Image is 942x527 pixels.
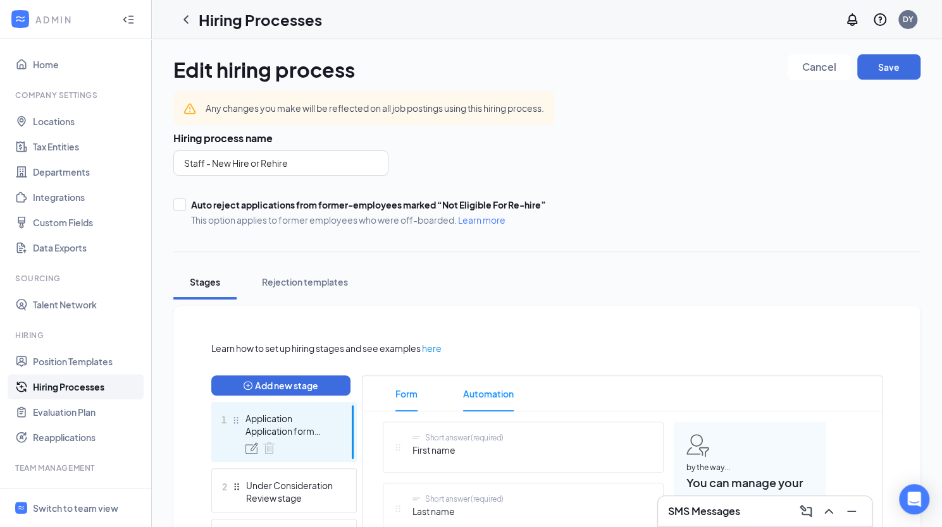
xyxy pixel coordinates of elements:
[412,443,504,457] span: First name
[422,341,442,355] a: here
[686,462,813,474] span: by the way...
[394,504,402,513] svg: Drag
[211,341,421,355] span: Learn how to set up hiring stages and see examples
[394,443,402,452] svg: Drag
[33,374,141,399] a: Hiring Processes
[412,504,504,518] span: Last name
[33,292,141,317] a: Talent Network
[857,54,920,80] button: Save
[668,504,740,518] h3: SMS Messages
[819,501,839,521] button: ChevronUp
[15,330,139,341] div: Hiring
[183,102,196,115] svg: Warning
[35,13,111,26] div: ADMIN
[14,13,27,25] svg: WorkstreamLogo
[463,376,514,411] span: Automation
[232,416,240,425] svg: Drag
[246,479,338,492] div: Under Consideration
[173,54,355,85] h1: Edit hiring process
[903,14,914,25] div: DY
[788,54,851,80] button: Cancel
[844,504,859,519] svg: Minimize
[245,425,338,437] div: Application form stage
[841,501,862,521] button: Minimize
[821,504,836,519] svg: ChevronUp
[33,235,141,260] a: Data Exports
[33,349,141,374] a: Position Templates
[798,504,814,519] svg: ComposeMessage
[425,494,504,504] div: Short answer (required)
[246,492,338,504] div: Review stage
[211,375,350,396] button: plus-circleAdd new stage
[33,159,141,185] a: Departments
[845,12,860,27] svg: Notifications
[425,432,504,443] div: Short answer (required)
[33,502,118,514] div: Switch to team view
[191,214,546,226] span: This option applies to former employees who were off-boarded.
[899,484,929,514] div: Open Intercom Messenger
[33,210,141,235] a: Custom Fields
[122,13,135,26] svg: Collapse
[788,54,851,85] a: Cancel
[33,52,141,77] a: Home
[395,376,418,411] span: Form
[458,214,505,226] a: Learn more
[796,501,816,521] button: ComposeMessage
[33,185,141,210] a: Integrations
[15,273,139,284] div: Sourcing
[872,12,888,27] svg: QuestionInfo
[262,276,348,288] div: Rejection templates
[186,276,224,288] div: Stages
[232,482,241,491] svg: Drag
[206,101,544,115] div: Any changes you make will be reflected on all job postings using this hiring process.
[173,150,388,176] input: Name of hiring process
[222,479,227,494] span: 2
[173,131,920,145] h3: Hiring process name
[33,109,141,134] a: Locations
[33,134,141,159] a: Tax Entities
[199,9,322,30] h1: Hiring Processes
[221,412,226,427] span: 1
[33,425,141,450] a: Reapplications
[802,63,836,71] span: Cancel
[15,90,139,100] div: Company Settings
[33,399,141,425] a: Evaluation Plan
[191,198,546,211] div: Auto reject applications from former-employees marked “Not Eligible For Re-hire”
[17,504,25,512] svg: WorkstreamLogo
[178,12,194,27] svg: ChevronLeft
[244,381,252,390] span: plus-circle
[15,463,139,473] div: Team Management
[245,412,338,425] div: Application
